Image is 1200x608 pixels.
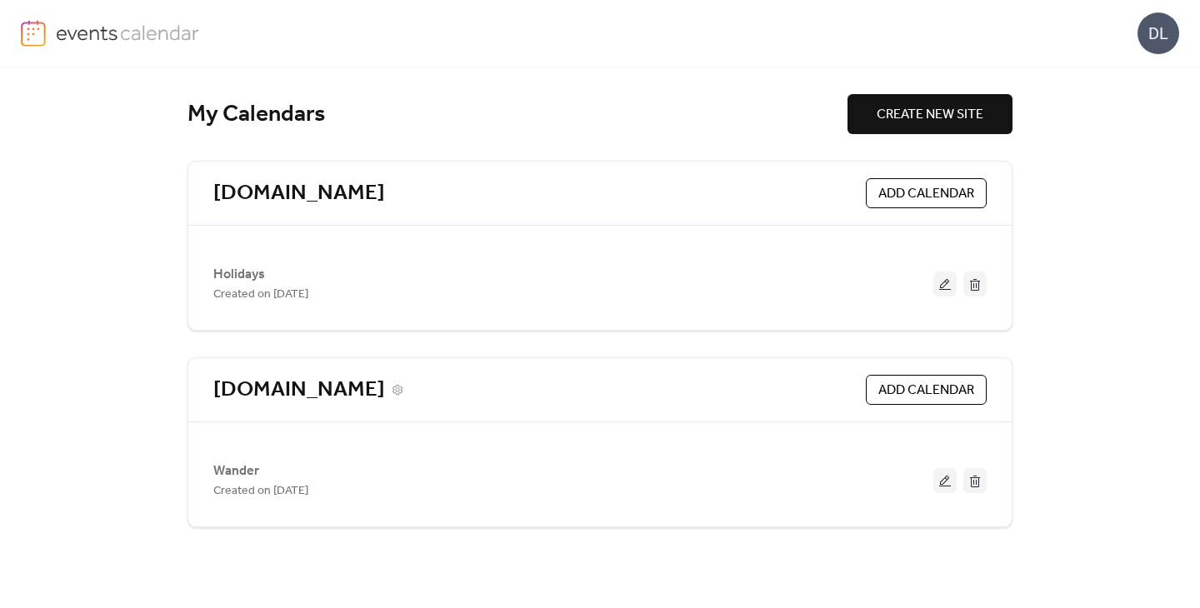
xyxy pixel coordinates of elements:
div: My Calendars [187,100,847,129]
a: [DOMAIN_NAME] [213,180,385,207]
a: Holidays [213,270,265,279]
img: logo-type [56,20,200,45]
a: Wander [213,466,259,476]
span: ADD CALENDAR [878,184,974,204]
span: Holidays [213,265,265,285]
span: ADD CALENDAR [878,381,974,401]
span: Wander [213,461,259,481]
button: ADD CALENDAR [866,375,987,405]
button: CREATE NEW SITE [847,94,1012,134]
button: ADD CALENDAR [866,178,987,208]
a: [DOMAIN_NAME] [213,376,385,404]
span: Created on [DATE] [213,285,308,305]
div: DL [1137,12,1179,54]
span: Created on [DATE] [213,481,308,501]
span: CREATE NEW SITE [877,105,983,125]
img: logo [21,20,46,47]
